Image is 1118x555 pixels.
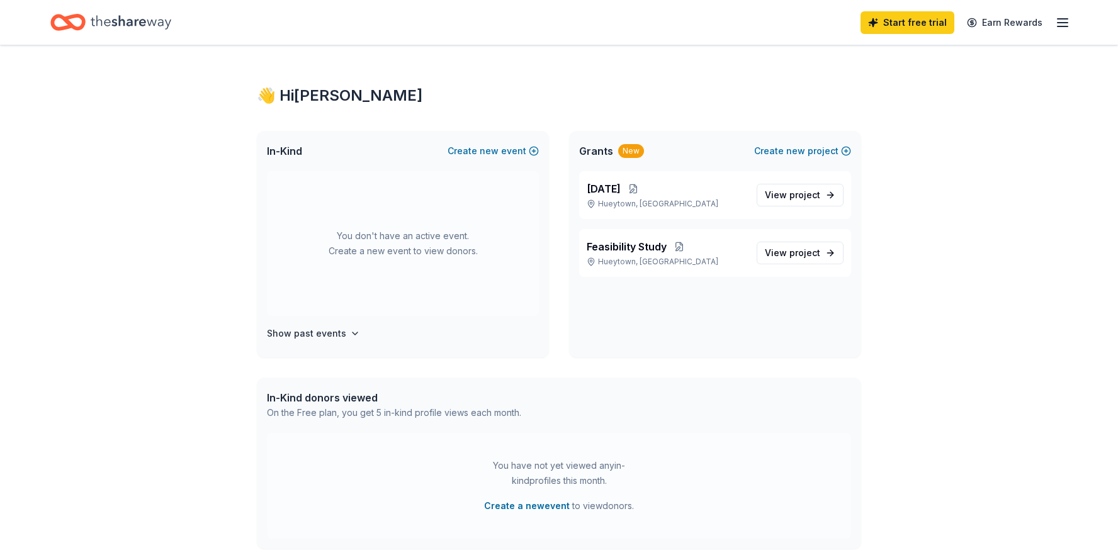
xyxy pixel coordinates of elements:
[587,239,667,254] span: Feasibility Study
[480,143,499,159] span: new
[484,498,570,513] button: Create a newevent
[267,171,539,316] div: You don't have an active event. Create a new event to view donors.
[257,86,861,106] div: 👋 Hi [PERSON_NAME]
[786,143,805,159] span: new
[789,247,820,258] span: project
[587,257,747,267] p: Hueytown, [GEOGRAPHIC_DATA]
[267,326,346,341] h4: Show past events
[757,242,844,264] a: View project
[789,189,820,200] span: project
[579,143,613,159] span: Grants
[757,184,844,206] a: View project
[587,181,621,196] span: [DATE]
[448,143,539,159] button: Createnewevent
[484,498,634,513] span: to view donors .
[50,8,171,37] a: Home
[267,143,302,159] span: In-Kind
[754,143,851,159] button: Createnewproject
[959,11,1050,34] a: Earn Rewards
[765,188,820,203] span: View
[861,11,954,34] a: Start free trial
[765,245,820,261] span: View
[267,326,360,341] button: Show past events
[267,405,521,420] div: On the Free plan, you get 5 in-kind profile views each month.
[587,199,747,209] p: Hueytown, [GEOGRAPHIC_DATA]
[267,390,521,405] div: In-Kind donors viewed
[618,144,644,158] div: New
[480,458,638,488] div: You have not yet viewed any in-kind profiles this month.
